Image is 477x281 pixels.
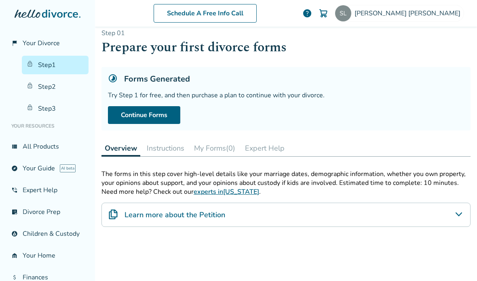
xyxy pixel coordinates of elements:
p: Need more help? Check out our . [101,187,471,196]
a: Step1 [22,56,89,74]
span: [PERSON_NAME] [PERSON_NAME] [355,9,464,18]
h5: Forms Generated [124,73,190,84]
button: Expert Help [242,140,288,156]
span: list_alt_check [11,209,18,215]
span: explore [11,165,18,172]
span: account_child [11,231,18,237]
p: The forms in this step cover high-level details like your marriage dates, demographic information... [101,170,471,187]
button: Instructions [144,140,188,156]
span: phone_in_talk [11,187,18,193]
h1: Prepare your first divorce forms [101,38,471,57]
img: starlin.lopez@outlook.com [335,5,351,21]
p: Step 0 1 [101,29,471,38]
a: phone_in_talkExpert Help [6,181,89,199]
li: Your Resources [6,118,89,134]
a: Schedule A Free Info Call [154,4,257,23]
a: experts in[US_STATE] [194,187,259,196]
a: view_listAll Products [6,137,89,156]
a: Step3 [22,99,89,118]
a: list_alt_checkDivorce Prep [6,203,89,221]
a: account_childChildren & Custody [6,224,89,243]
img: Cart [319,8,328,18]
div: Learn more about the Petition [101,203,471,227]
span: attach_money [11,274,18,281]
span: Your Divorce [23,39,60,48]
span: flag_2 [11,40,18,46]
a: Continue Forms [108,106,180,124]
a: Step2 [22,78,89,96]
h4: Learn more about the Petition [125,210,225,220]
a: help [302,8,312,18]
button: Overview [101,140,140,157]
div: Try Step 1 for free, and then purchase a plan to continue with your divorce. [108,91,464,100]
a: garage_homeYour Home [6,246,89,265]
span: view_list [11,143,18,150]
button: My Forms(0) [191,140,238,156]
img: Learn more about the Petition [108,210,118,219]
a: exploreYour GuideAI beta [6,159,89,178]
span: garage_home [11,252,18,259]
span: AI beta [60,164,76,172]
a: flag_2Your Divorce [6,34,89,52]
